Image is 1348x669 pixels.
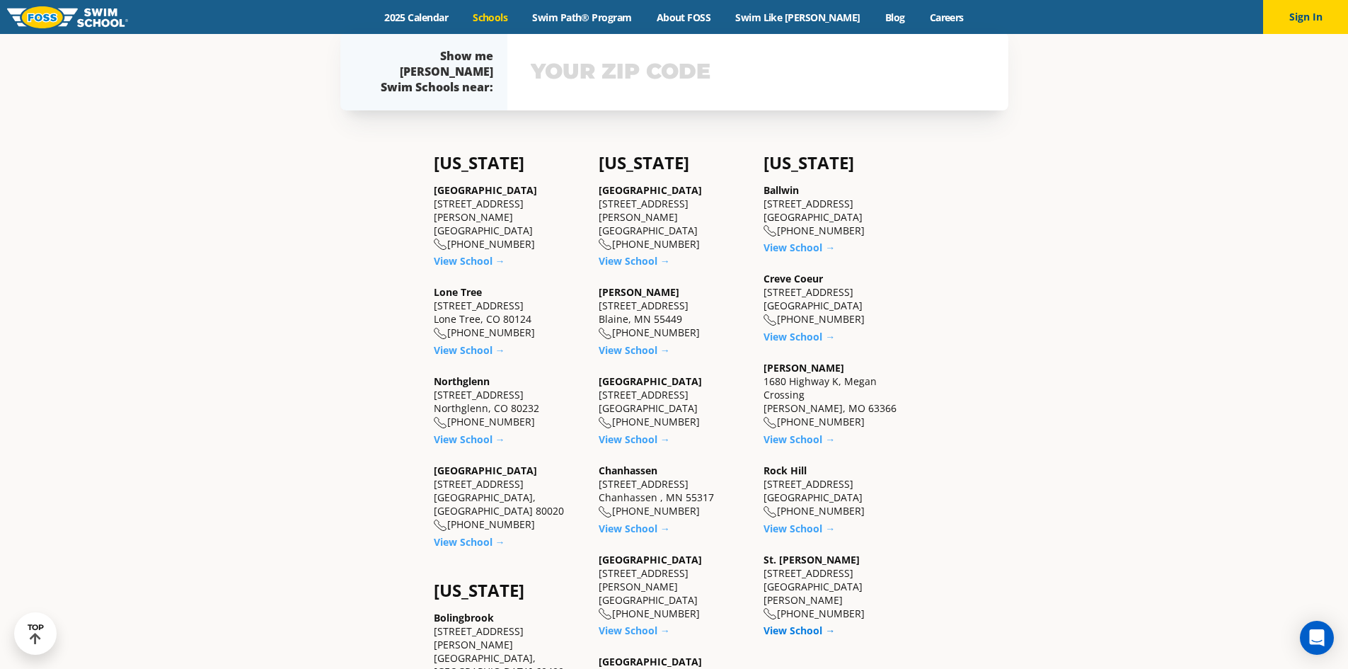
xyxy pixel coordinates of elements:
img: location-phone-o-icon.svg [434,239,447,251]
a: Bolingbrook [434,611,494,624]
img: location-phone-o-icon.svg [599,506,612,518]
a: View School → [764,241,835,254]
div: [STREET_ADDRESS] [GEOGRAPHIC_DATA] [PHONE_NUMBER] [764,272,914,326]
a: View School → [764,522,835,535]
a: View School → [764,330,835,343]
a: Schools [461,11,520,24]
img: location-phone-o-icon.svg [434,520,447,532]
img: location-phone-o-icon.svg [599,328,612,340]
a: [GEOGRAPHIC_DATA] [599,374,702,388]
img: location-phone-o-icon.svg [764,417,777,429]
div: [STREET_ADDRESS] Northglenn, CO 80232 [PHONE_NUMBER] [434,374,584,429]
a: Ballwin [764,183,799,197]
a: View School → [599,433,670,446]
input: YOUR ZIP CODE [527,51,989,92]
a: Northglenn [434,374,490,388]
div: [STREET_ADDRESS] Chanhassen , MN 55317 [PHONE_NUMBER] [599,464,749,518]
div: [STREET_ADDRESS][PERSON_NAME] [GEOGRAPHIC_DATA] [PHONE_NUMBER] [434,183,584,251]
a: Creve Coeur [764,272,823,285]
img: location-phone-o-icon.svg [599,417,612,429]
a: [GEOGRAPHIC_DATA] [434,464,537,477]
img: location-phone-o-icon.svg [434,328,447,340]
a: Rock Hill [764,464,807,477]
img: location-phone-o-icon.svg [764,314,777,326]
div: [STREET_ADDRESS][PERSON_NAME] [GEOGRAPHIC_DATA] [PHONE_NUMBER] [599,183,749,251]
img: location-phone-o-icon.svg [764,225,777,237]
img: FOSS Swim School Logo [7,6,128,28]
a: Swim Like [PERSON_NAME] [723,11,873,24]
div: [STREET_ADDRESS] Blaine, MN 55449 [PHONE_NUMBER] [599,285,749,340]
img: location-phone-o-icon.svg [599,608,612,620]
div: [STREET_ADDRESS] [GEOGRAPHIC_DATA], [GEOGRAPHIC_DATA] 80020 [PHONE_NUMBER] [434,464,584,532]
a: Blog [872,11,917,24]
a: About FOSS [644,11,723,24]
div: [STREET_ADDRESS] Lone Tree, CO 80124 [PHONE_NUMBER] [434,285,584,340]
a: View School → [434,433,505,446]
h4: [US_STATE] [434,581,584,600]
img: location-phone-o-icon.svg [599,239,612,251]
a: View School → [599,343,670,357]
a: 2025 Calendar [372,11,461,24]
a: View School → [599,624,670,637]
a: Careers [917,11,976,24]
a: Lone Tree [434,285,482,299]
div: [STREET_ADDRESS] [GEOGRAPHIC_DATA] [PHONE_NUMBER] [764,183,914,238]
a: [GEOGRAPHIC_DATA] [599,655,702,668]
a: View School → [764,433,835,446]
div: [STREET_ADDRESS] [GEOGRAPHIC_DATA] [PHONE_NUMBER] [599,374,749,429]
a: Swim Path® Program [520,11,644,24]
a: View School → [764,624,835,637]
div: [STREET_ADDRESS] [GEOGRAPHIC_DATA][PERSON_NAME] [PHONE_NUMBER] [764,553,914,621]
div: Open Intercom Messenger [1300,621,1334,655]
div: TOP [28,623,44,645]
img: location-phone-o-icon.svg [764,506,777,518]
a: View School → [599,522,670,535]
a: View School → [434,343,505,357]
a: [PERSON_NAME] [599,285,679,299]
a: St. [PERSON_NAME] [764,553,860,566]
img: location-phone-o-icon.svg [434,417,447,429]
div: 1680 Highway K, Megan Crossing [PERSON_NAME], MO 63366 [PHONE_NUMBER] [764,361,914,429]
a: [GEOGRAPHIC_DATA] [434,183,537,197]
div: [STREET_ADDRESS] [GEOGRAPHIC_DATA] [PHONE_NUMBER] [764,464,914,518]
h4: [US_STATE] [599,153,749,173]
h4: [US_STATE] [764,153,914,173]
a: [PERSON_NAME] [764,361,844,374]
a: Chanhassen [599,464,657,477]
a: [GEOGRAPHIC_DATA] [599,553,702,566]
img: location-phone-o-icon.svg [764,608,777,620]
a: View School → [434,535,505,549]
a: View School → [599,254,670,268]
a: [GEOGRAPHIC_DATA] [599,183,702,197]
a: View School → [434,254,505,268]
h4: [US_STATE] [434,153,584,173]
div: [STREET_ADDRESS][PERSON_NAME] [GEOGRAPHIC_DATA] [PHONE_NUMBER] [599,553,749,621]
div: Show me [PERSON_NAME] Swim Schools near: [369,48,493,95]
